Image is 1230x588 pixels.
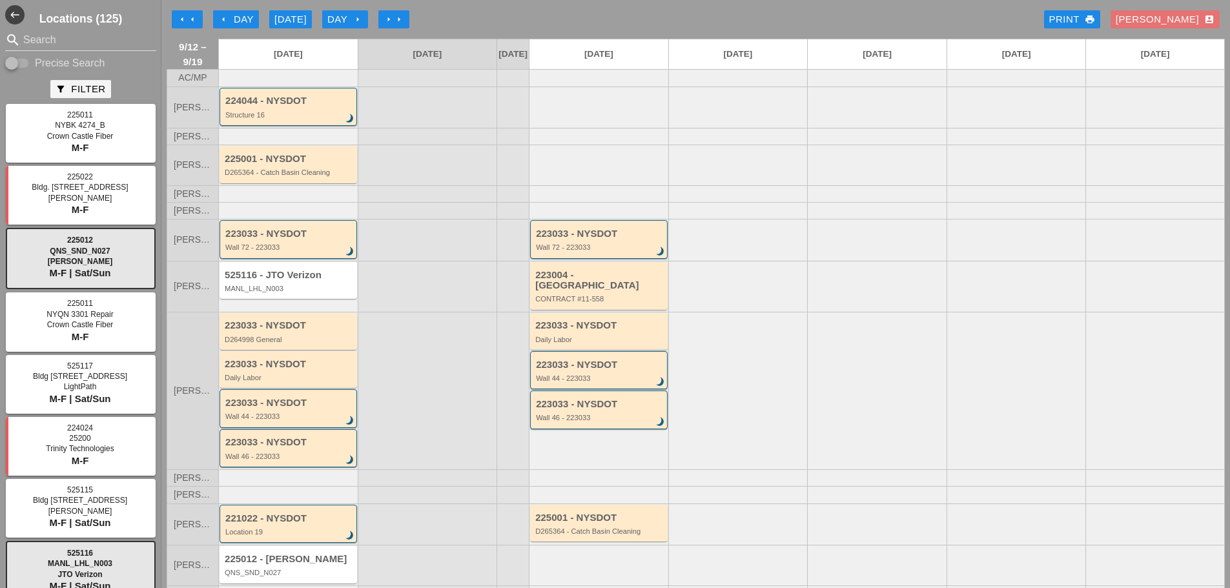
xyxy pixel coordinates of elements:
span: Bldg [STREET_ADDRESS] [33,372,127,381]
button: Move Ahead 1 Week [378,10,409,28]
span: M-F [72,455,89,466]
i: print [1085,14,1095,25]
span: NYBK 4274_B [55,121,105,130]
button: Filter [50,80,110,98]
div: Print [1049,12,1095,27]
span: Crown Castle Fiber [47,132,114,141]
i: arrow_right [394,14,404,25]
button: Day [322,10,368,28]
div: Filter [56,82,105,97]
div: 223033 - NYSDOT [536,399,664,410]
div: 223004 - [GEOGRAPHIC_DATA] [535,270,664,291]
i: west [5,5,25,25]
span: [PERSON_NAME] [48,194,112,203]
span: 225012 [67,236,93,245]
span: MANL_LHL_N003 [48,559,112,568]
span: [PERSON_NAME] [174,386,212,396]
span: AC/MP [178,73,207,83]
span: [PERSON_NAME] [48,507,112,516]
span: M-F [72,142,89,153]
div: 223033 - NYSDOT [225,228,353,239]
span: M-F [72,204,89,215]
div: Daily Labor [225,374,354,381]
span: 9/12 – 9/19 [174,39,212,69]
span: Bldg. [STREET_ADDRESS] [32,183,128,192]
span: 525117 [67,361,93,370]
i: brightness_3 [653,415,668,429]
span: [PERSON_NAME] [174,520,212,529]
span: 25200 [69,434,90,443]
i: arrow_left [218,14,229,25]
div: CONTRACT #11-558 [535,295,664,303]
i: brightness_3 [653,375,668,389]
div: Wall 46 - 223033 [536,414,664,421]
div: Wall 72 - 223033 [536,243,664,251]
span: [PERSON_NAME] [48,257,113,266]
div: QNS_SND_N027 [225,569,354,576]
span: [PERSON_NAME] [174,473,212,483]
span: 525116 [67,549,93,558]
span: [PERSON_NAME] [174,206,212,216]
a: [DATE] [219,39,358,69]
span: [PERSON_NAME] [174,490,212,500]
div: Wall 72 - 223033 [225,243,353,251]
i: brightness_3 [343,529,357,543]
span: 225022 [67,172,93,181]
span: Bldg [STREET_ADDRESS] [33,496,127,505]
a: [DATE] [358,39,497,69]
span: NYQN 3301 Repair [46,310,113,319]
i: arrow_right [353,14,363,25]
div: Structure 16 [225,111,353,119]
div: Wall 44 - 223033 [225,412,353,420]
span: [PERSON_NAME] [174,160,212,170]
span: Trinity Technologies [46,444,114,453]
div: D265364 - Catch Basin Cleaning [225,168,354,176]
i: brightness_3 [343,245,357,259]
span: 225011 [67,299,93,308]
i: brightness_3 [343,112,357,126]
i: search [5,32,21,48]
span: LightPath [64,382,97,391]
span: QNS_SND_N027 [50,247,110,256]
div: 223033 - NYSDOT [225,398,353,409]
i: brightness_3 [343,414,357,428]
i: brightness_3 [343,453,357,467]
div: [PERSON_NAME] [1116,12,1215,27]
div: 223033 - NYSDOT [225,359,354,370]
div: 525116 - JTO Verizon [225,270,354,281]
span: M-F | Sat/Sun [49,393,110,404]
i: filter_alt [56,84,66,94]
div: D264998 General [225,336,354,343]
span: Crown Castle Fiber [47,320,114,329]
button: Move Back 1 Week [172,10,203,28]
div: Wall 46 - 223033 [225,452,353,460]
span: [PERSON_NAME] [174,560,212,570]
div: Daily Labor [535,336,664,343]
div: 225001 - NYSDOT [535,512,664,523]
span: [PERSON_NAME] [174,103,212,112]
span: M-F | Sat/Sun [49,517,110,528]
span: 525115 [67,485,93,494]
div: Day [327,12,363,27]
i: brightness_3 [653,245,668,259]
div: D265364 - Catch Basin Cleaning [535,527,664,535]
span: M-F [72,331,89,342]
i: account_box [1204,14,1215,25]
input: Search [23,30,138,50]
div: Wall 44 - 223033 [536,374,664,382]
div: Location 19 [225,528,353,536]
span: [PERSON_NAME] [174,235,212,245]
i: arrow_left [187,14,198,25]
div: 224044 - NYSDOT [225,96,353,106]
button: [DATE] [269,10,312,28]
button: Day [213,10,259,28]
div: Day [218,12,254,27]
span: 225011 [67,110,93,119]
a: [DATE] [947,39,1086,69]
a: [DATE] [497,39,529,69]
span: [PERSON_NAME] [174,281,212,291]
div: Enable Precise search to match search terms exactly. [5,56,156,71]
a: [DATE] [529,39,668,69]
label: Precise Search [35,57,105,70]
div: [DATE] [274,12,307,27]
